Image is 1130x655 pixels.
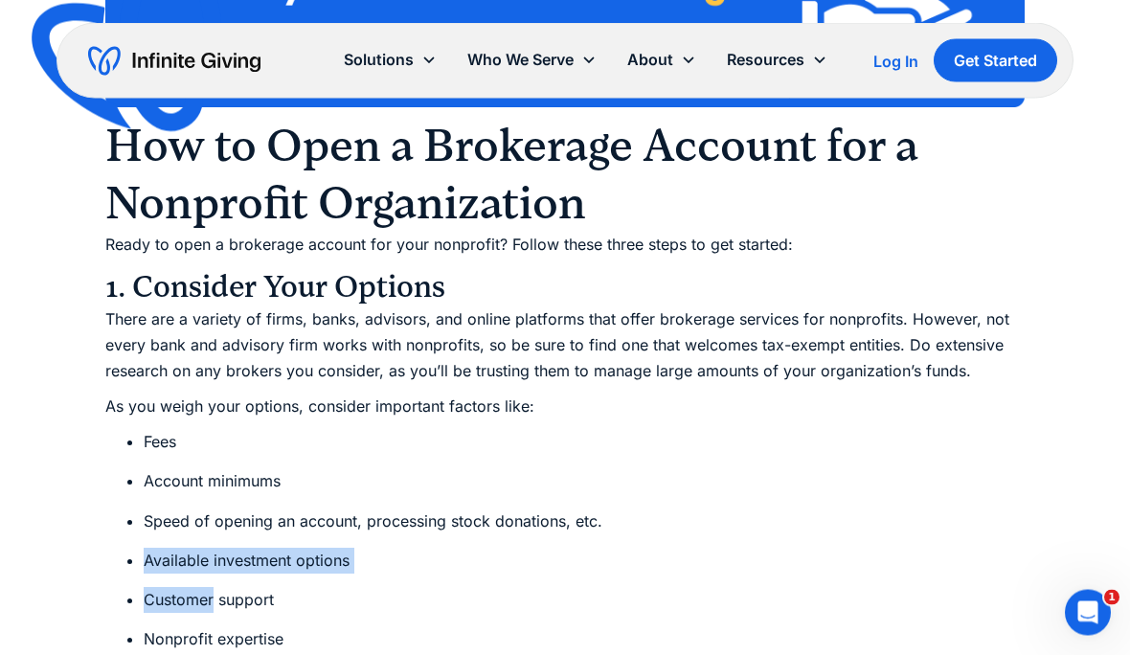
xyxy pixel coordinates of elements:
div: Who We Serve [452,39,612,80]
span: 1 [1104,590,1119,605]
li: Speed of opening an account, processing stock donations, etc. [144,509,1025,535]
li: Available investment options [144,549,1025,575]
div: Solutions [328,39,452,80]
a: home [88,46,260,77]
a: Get Started [934,39,1057,82]
div: About [612,39,712,80]
li: Customer support [144,588,1025,614]
p: There are a variety of firms, banks, advisors, and online platforms that offer brokerage services... [105,307,1025,386]
iframe: Intercom live chat [1065,590,1111,636]
a: Log In [873,50,918,73]
div: About [627,47,673,73]
h2: How to Open a Brokerage Account for a Nonprofit Organization [105,118,1025,233]
div: Log In [873,54,918,69]
li: Account minimums [144,469,1025,495]
div: Resources [727,47,804,73]
p: As you weigh your options, consider important factors like: [105,395,1025,420]
div: Resources [712,39,843,80]
p: Ready to open a brokerage account for your nonprofit? Follow these three steps to get started: [105,233,1025,259]
div: Solutions [344,47,414,73]
li: Fees [144,430,1025,456]
div: Who We Serve [467,47,574,73]
h3: 1. Consider Your Options [105,269,1025,307]
li: Nonprofit expertise [144,627,1025,653]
